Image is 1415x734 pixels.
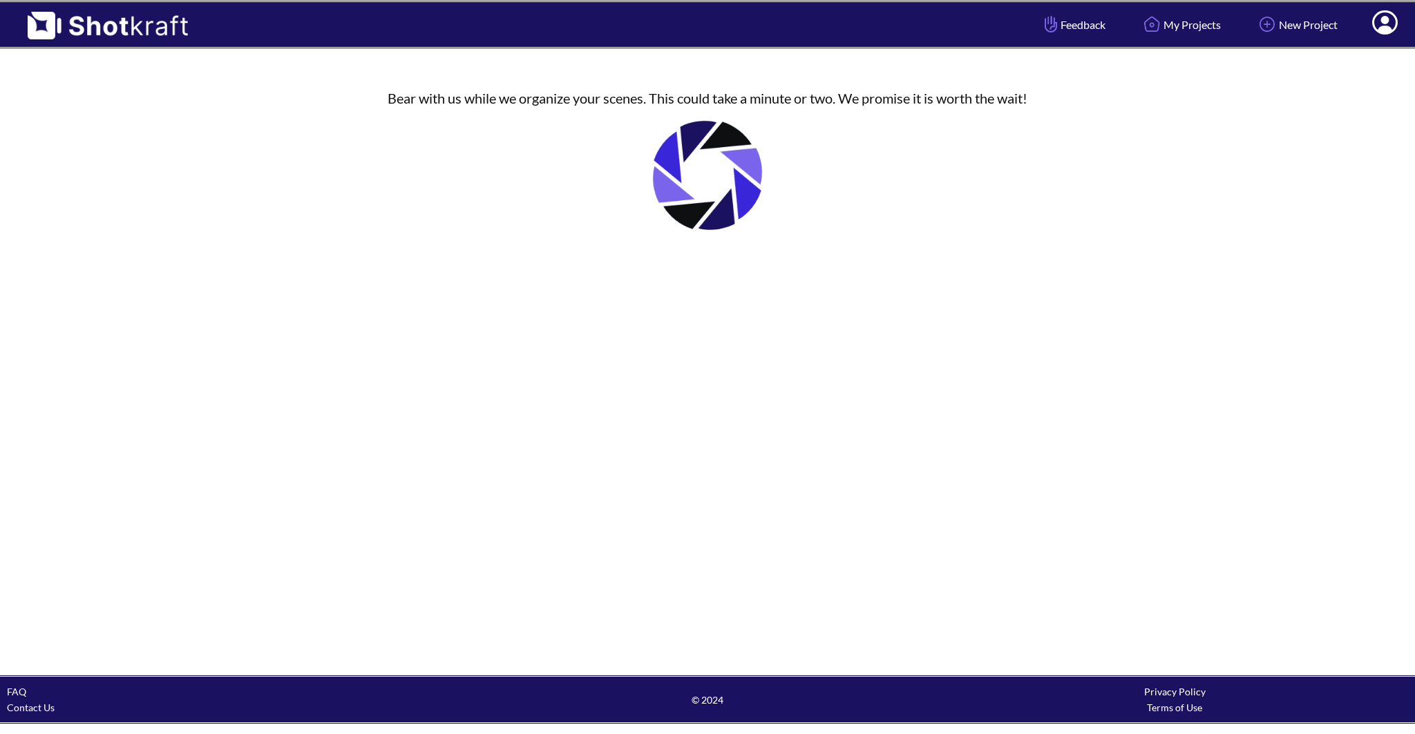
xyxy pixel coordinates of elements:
[638,106,777,244] img: Loading..
[1041,17,1105,32] span: Feedback
[1140,12,1164,36] img: Home Icon
[7,702,55,713] a: Contact Us
[1130,6,1231,43] a: My Projects
[1255,12,1279,36] img: Add Icon
[941,684,1408,699] div: Privacy Policy
[1245,6,1348,43] a: New Project
[474,692,941,708] span: © 2024
[941,699,1408,715] div: Terms of Use
[7,686,26,697] a: FAQ
[1041,12,1061,36] img: Hand Icon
